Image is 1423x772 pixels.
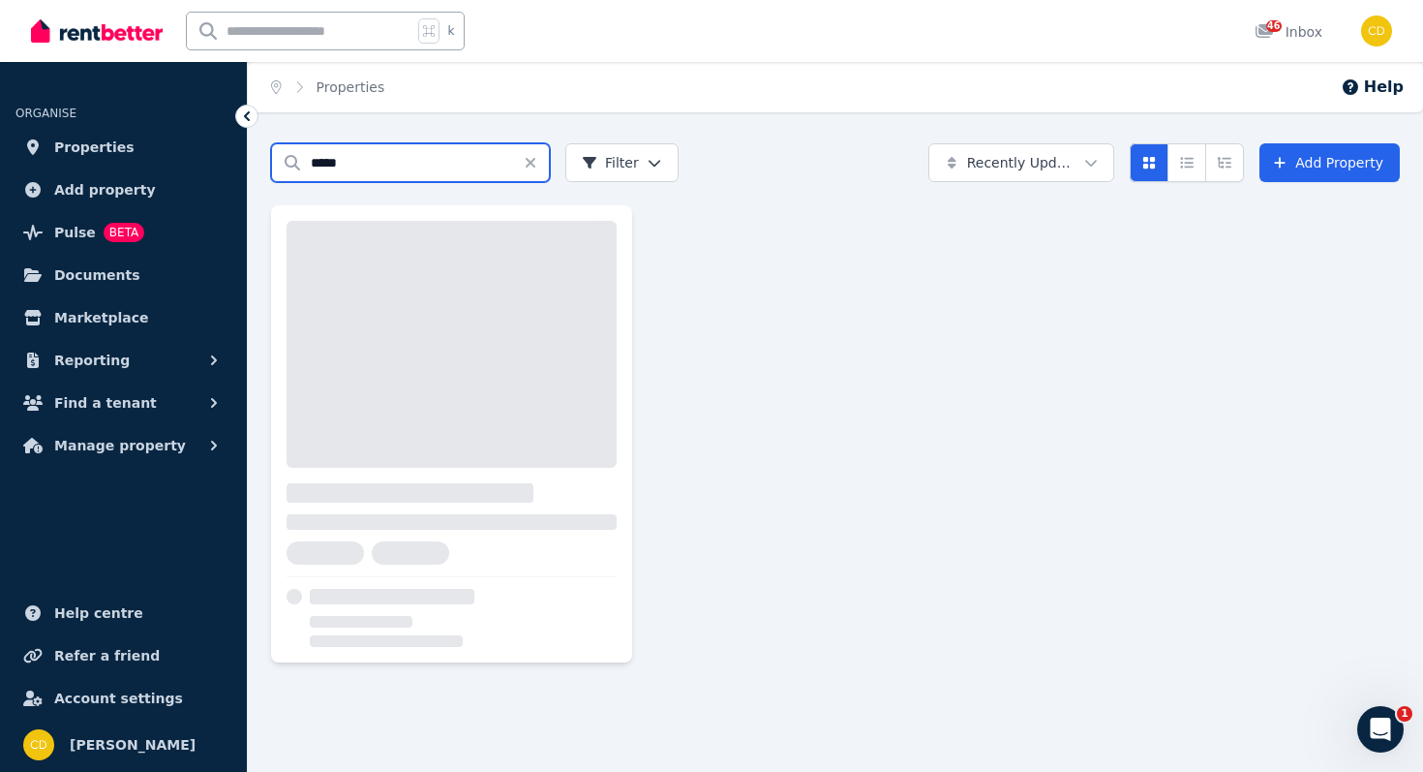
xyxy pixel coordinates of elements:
[523,143,550,182] button: Clear search
[104,223,144,242] span: BETA
[23,729,54,760] img: Chris Dimitropoulos
[15,298,231,337] a: Marketplace
[54,644,160,667] span: Refer a friend
[15,128,231,167] a: Properties
[317,79,385,95] a: Properties
[54,434,186,457] span: Manage property
[1259,143,1400,182] a: Add Property
[1266,20,1282,32] span: 46
[1397,706,1412,722] span: 1
[15,384,231,422] button: Find a tenant
[565,143,679,182] button: Filter
[54,136,135,159] span: Properties
[15,426,231,465] button: Manage property
[15,341,231,380] button: Reporting
[54,178,156,201] span: Add property
[15,594,231,633] a: Help centre
[248,62,408,112] nav: Breadcrumb
[967,153,1076,172] span: Recently Updated
[1167,143,1206,182] button: Compact list view
[15,170,231,209] a: Add property
[54,602,143,625] span: Help centre
[31,16,163,46] img: RentBetter
[1341,76,1404,99] button: Help
[15,636,231,675] a: Refer a friend
[1361,15,1392,46] img: Chris Dimitropoulos
[54,221,96,244] span: Pulse
[928,143,1114,182] button: Recently Updated
[582,153,639,172] span: Filter
[1357,706,1404,753] iframe: Intercom live chat
[1255,22,1322,42] div: Inbox
[54,349,130,372] span: Reporting
[54,263,140,287] span: Documents
[15,679,231,718] a: Account settings
[15,256,231,294] a: Documents
[1205,143,1244,182] button: Expanded list view
[54,306,148,329] span: Marketplace
[447,23,454,39] span: k
[15,107,76,120] span: ORGANISE
[54,687,183,710] span: Account settings
[1130,143,1244,182] div: View options
[1130,143,1168,182] button: Card view
[15,213,231,252] a: PulseBETA
[70,733,196,757] span: [PERSON_NAME]
[54,391,157,415] span: Find a tenant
